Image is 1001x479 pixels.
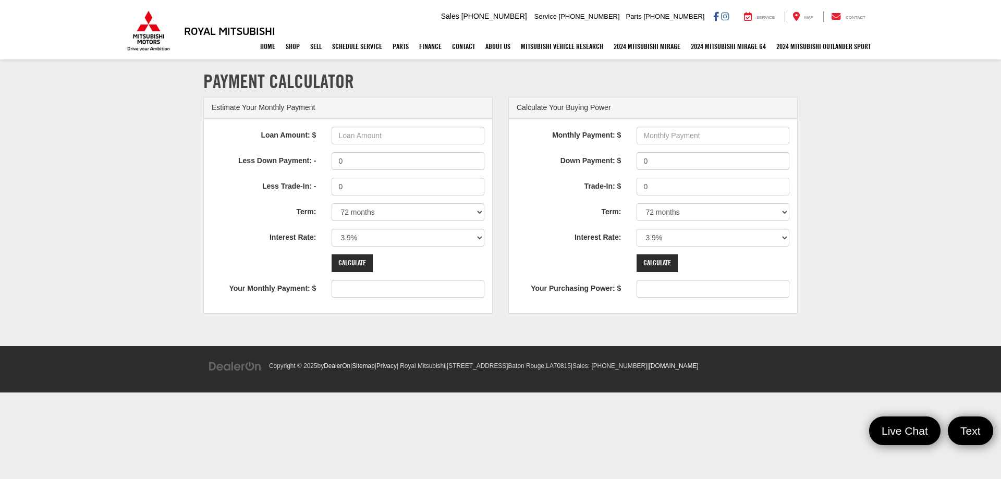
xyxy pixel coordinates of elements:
a: About Us [480,33,516,59]
a: 2024 Mitsubishi Outlander SPORT [771,33,876,59]
a: DealerOn Home Page [324,362,350,370]
a: Live Chat [869,416,941,445]
span: by [318,362,350,370]
span: [PHONE_NUMBER] [643,13,704,20]
span: | [375,362,397,370]
a: 2024 Mitsubishi Mirage [608,33,686,59]
img: DealerOn [209,361,262,372]
span: [PHONE_NUMBER] [559,13,620,20]
span: Service [756,15,775,20]
label: Down Payment: $ [509,152,629,166]
input: Monthly Payment [637,127,789,144]
input: Calculate [637,254,678,272]
a: 2024 Mitsubishi Mirage G4 [686,33,771,59]
a: [DOMAIN_NAME] [649,362,699,370]
a: Parts: Opens in a new tab [387,33,414,59]
span: Service [534,13,557,20]
a: Schedule Service: Opens in a new tab [327,33,387,59]
span: [PHONE_NUMBER] [461,12,527,20]
span: Map [804,15,813,20]
a: Privacy [376,362,397,370]
span: Sales: [572,362,590,370]
a: Home [255,33,280,59]
span: 70815 [554,362,571,370]
a: Text [948,416,993,445]
span: Text [955,424,986,438]
a: Sell [305,33,327,59]
a: Instagram: Click to visit our Instagram page [721,12,729,20]
span: Contact [846,15,865,20]
span: [STREET_ADDRESS] [447,362,508,370]
a: Contact [447,33,480,59]
label: Trade-In: $ [509,178,629,192]
span: Baton Rouge, [508,362,546,370]
h1: Payment Calculator [203,71,798,92]
span: | [350,362,375,370]
input: Calculate [332,254,373,272]
a: Service [736,11,783,22]
label: Interest Rate: [204,229,324,243]
span: | [571,362,648,370]
a: Finance [414,33,447,59]
label: Your Purchasing Power: $ [509,280,629,294]
h3: Royal Mitsubishi [184,25,275,36]
span: | [647,362,698,370]
label: Monthly Payment: $ [509,127,629,141]
span: | Royal Mitsubishi [397,362,445,370]
span: Parts [626,13,641,20]
input: Loan Amount [332,127,484,144]
span: [PHONE_NUMBER] [591,362,647,370]
label: Less Down Payment: - [204,152,324,166]
label: Term: [509,203,629,217]
a: Mitsubishi Vehicle Research [516,33,608,59]
div: Estimate Your Monthly Payment [204,97,492,119]
label: Your Monthly Payment: $ [204,280,324,294]
span: Copyright © 2025 [269,362,318,370]
a: Sitemap [352,362,375,370]
a: DealerOn [209,361,262,370]
div: Calculate Your Buying Power [509,97,797,119]
label: Loan Amount: $ [204,127,324,141]
label: Term: [204,203,324,217]
input: Down Payment [637,152,789,170]
span: | [445,362,571,370]
span: LA [546,362,554,370]
span: Sales [441,12,459,20]
label: Interest Rate: [509,229,629,243]
a: Shop [280,33,305,59]
a: Contact [823,11,873,22]
label: Less Trade-In: - [204,178,324,192]
a: Map [785,11,821,22]
a: Facebook: Click to visit our Facebook page [713,12,719,20]
span: Live Chat [876,424,933,438]
img: Mitsubishi [125,10,172,51]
